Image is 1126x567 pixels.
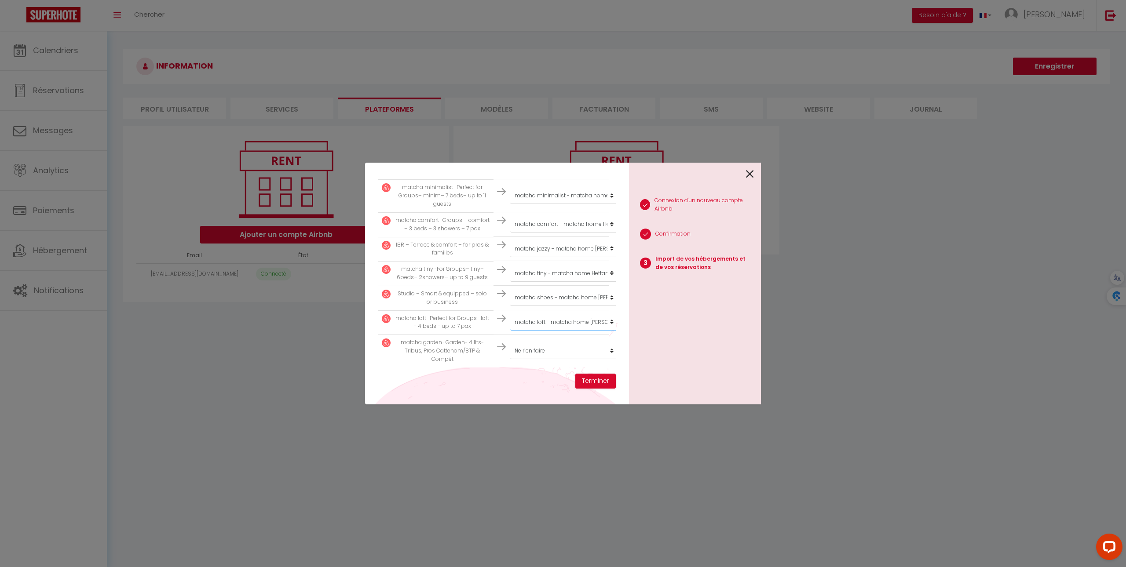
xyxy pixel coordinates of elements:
p: Studio – Smart & equipped – solo or business [395,290,490,306]
p: 1BR – Terrace & comfort – for pros & families [395,241,490,258]
p: matcha comfort · Groups – comfort – 3 beds – 3 showers – 7 pax [395,216,490,233]
p: matcha loft · Perfect for Groups- loft - 4 beds - up to 7 pax [395,314,490,331]
span: 3 [640,258,651,269]
p: matcha tiny · For Groups– tiny– 6beds– 2showers– up to 9 guests [395,265,490,282]
p: Import de vos hébergements et de vos réservations [655,255,754,272]
p: matcha garden · Garden- 4 lits- Tribus, Pros Cattenom/BTP & Compét [395,338,490,363]
button: Terminer [575,374,616,389]
p: Connexion d'un nouveau compte Airbnb [654,196,754,213]
p: matcha minimalist · Perfect for Groups– minim– 7 beds– up to 11 guests [395,183,490,208]
p: Confirmation [655,230,691,238]
iframe: LiveChat chat widget [1089,530,1126,567]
